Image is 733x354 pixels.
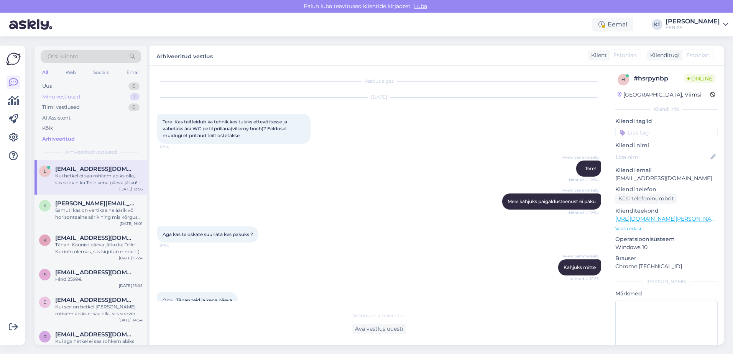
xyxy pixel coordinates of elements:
span: kristofer.harm@hotmail.com [55,200,135,207]
span: Arhiveeritud vestlused [65,149,117,156]
div: [PERSON_NAME] [615,278,718,285]
div: Klient [588,51,607,59]
span: Nähtud ✓ 12:54 [569,177,599,183]
p: Kliendi telefon [615,185,718,193]
span: 12:54 [159,144,188,150]
span: Kahjuks mitte [564,264,596,270]
p: Kliendi tag'id [615,117,718,125]
div: [DATE] [157,94,601,101]
span: Olgu. Tänan teid ja kena päeva [163,297,232,303]
div: Küsi telefoninumbrit [615,193,677,204]
div: [GEOGRAPHIC_DATA], Viimsi [618,91,702,99]
div: [DATE] 14:54 [118,317,143,323]
span: Luba [412,3,429,10]
div: # hsrpynbp [634,74,684,83]
div: Kui hetkel ei saa rohkem abiks olla, siis soovin ka Teile kena päeva jätku! [55,172,143,186]
div: Eemal [592,18,633,31]
span: k [43,203,47,208]
p: Operatsioonisüsteem [615,235,718,243]
span: Aga kas te oskate suunata kes pakuks ? [163,231,253,237]
span: l [44,168,46,174]
div: Samuti kas on vertikaalne äärik või horisontaalne äärik ning mis kõrguses peaks olema? on nii 65 ... [55,207,143,221]
span: Estonian [686,51,710,59]
input: Lisa tag [615,127,718,138]
div: Tänan! Kaunist päeva jätku ka Teile! Kui info olemas, siis kirjutan e-maili :) [55,241,143,255]
span: Otsi kliente [48,52,78,61]
span: Online [684,74,715,83]
div: Kõik [42,125,53,132]
span: reimo.narva@gmail.com [55,331,135,338]
div: [PERSON_NAME] [666,18,720,25]
p: [EMAIL_ADDRESS][DOMAIN_NAME] [615,174,718,182]
span: e [43,299,46,305]
span: kristelmgi@gmail.com [55,234,135,241]
span: Vestlus on arhiveeritud [353,312,406,319]
p: Chrome [TECHNICAL_ID] [615,262,718,270]
span: Tere! [585,166,596,171]
div: Hind 2599€ [55,276,143,283]
div: All [41,67,49,77]
a: [PERSON_NAME]FEB AS [666,18,728,31]
a: [URL][DOMAIN_NAME][PERSON_NAME] [615,215,721,222]
div: 0 [128,103,140,111]
p: Brauser [615,254,718,262]
p: Vaata edasi ... [615,225,718,232]
span: Meie kahjuks paigaldusteenust ei paku [508,198,596,204]
div: Klienditugi [647,51,680,59]
div: Kui aga hetkel ei saa rohkem abiks olla, siis soovin Teile kena päeva jätku! [55,338,143,352]
p: Märkmed [615,290,718,298]
div: FEB AS [666,25,720,31]
div: Socials [92,67,110,77]
p: Klienditeekond [615,207,718,215]
span: Nähtud ✓ 12:55 [569,276,599,282]
div: Vestlus algas [157,78,601,85]
p: Kliendi email [615,166,718,174]
span: k [43,237,47,243]
input: Lisa nimi [616,153,709,161]
div: Email [125,67,141,77]
div: 1 [130,93,140,101]
div: Web [64,67,77,77]
div: [DATE] 16:01 [120,221,143,226]
p: Windows 10 [615,243,718,251]
div: Kliendi info [615,106,718,113]
img: Askly Logo [6,52,21,66]
div: [DATE] 12:56 [119,186,143,192]
span: Estonian [613,51,637,59]
div: 0 [128,82,140,90]
div: [DATE] 15:24 [119,255,143,261]
span: 12:54 [159,243,188,249]
span: sigridkalda@mail.ee [55,269,135,276]
span: laser@palms.eu [55,166,135,172]
div: Ava vestlus uuesti [352,324,406,334]
span: Tere. Kas teil leidub ka tehnik kes tuleks ettevõttesse ja vahetaks ära WC potil prillaua(villero... [163,119,288,138]
div: Kui see on hetkel [PERSON_NAME] rohkem abiks ei saa olla, siis soovin Teile kena päeva jätku! [55,303,143,317]
p: Kliendi nimi [615,141,718,149]
div: KT [652,19,662,30]
span: Avely Sammelselg [562,154,599,160]
div: Uus [42,82,52,90]
span: Avely Sammelselg [562,187,599,193]
div: [DATE] 15:05 [119,283,143,288]
span: eleripastak@gmail.com [55,297,135,303]
span: Avely Sammelselg [562,253,599,259]
span: s [44,272,46,277]
div: AI Assistent [42,114,71,122]
span: Nähtud ✓ 12:54 [569,210,599,216]
div: Arhiveeritud [42,135,75,143]
div: Minu vestlused [42,93,80,101]
label: Arhiveeritud vestlus [156,50,213,61]
span: h [621,77,625,82]
span: r [43,334,47,339]
div: Tiimi vestlused [42,103,80,111]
